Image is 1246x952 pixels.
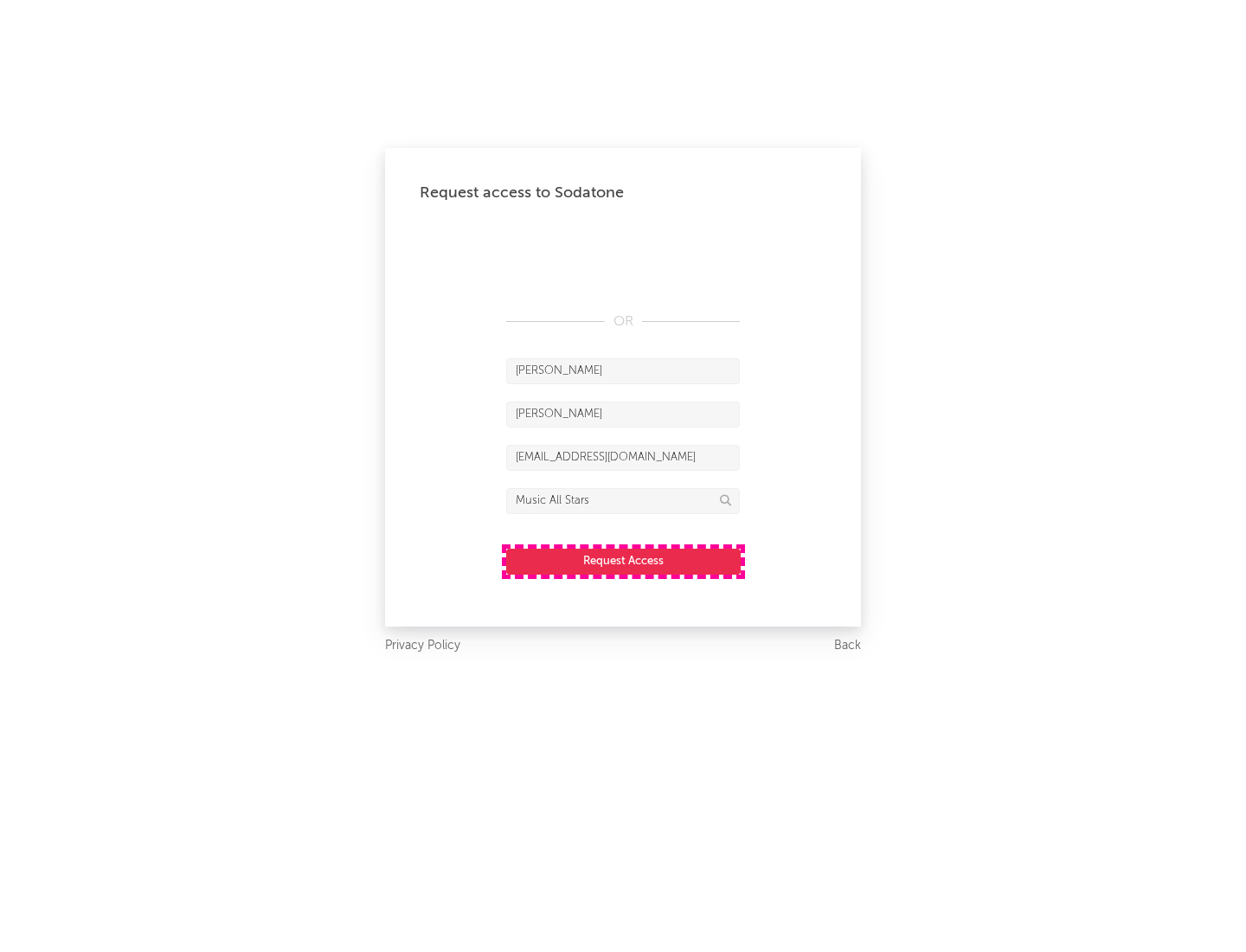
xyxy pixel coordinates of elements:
div: Request access to Sodatone [420,183,826,203]
input: First Name [506,358,740,384]
input: Last Name [506,402,740,428]
button: Request Access [506,549,741,575]
div: OR [506,312,740,332]
input: Division [506,488,740,514]
input: Email [506,445,740,471]
a: Privacy Policy [385,635,460,657]
a: Back [834,635,861,657]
